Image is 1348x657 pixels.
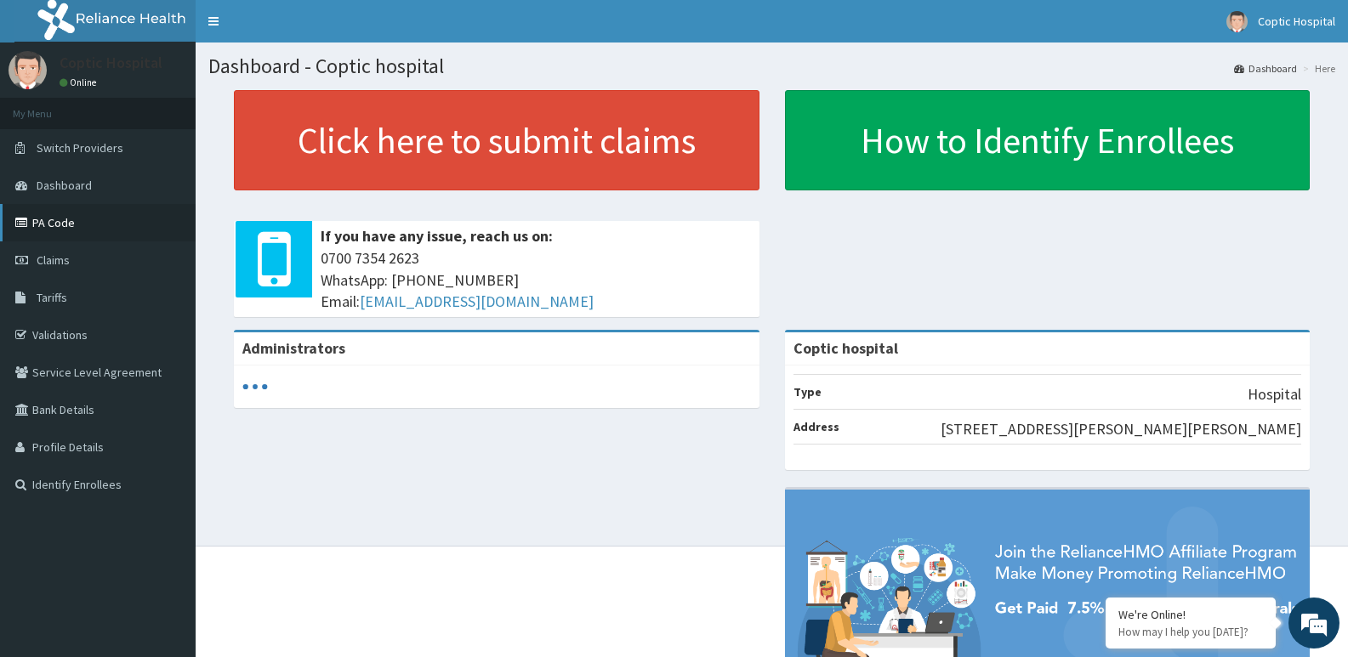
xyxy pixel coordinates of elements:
span: Switch Providers [37,140,123,156]
a: Click here to submit claims [234,90,759,190]
p: Hospital [1248,383,1301,405]
span: 0700 7354 2623 WhatsApp: [PHONE_NUMBER] Email: [321,247,751,313]
div: We're Online! [1118,607,1263,622]
img: User Image [9,51,47,89]
span: Claims [37,252,70,268]
p: [STREET_ADDRESS][PERSON_NAME][PERSON_NAME] [941,418,1301,440]
svg: audio-loading [242,374,268,399]
a: How to Identify Enrollees [785,90,1311,190]
b: Address [793,419,839,434]
b: Type [793,384,822,399]
b: If you have any issue, reach us on: [321,226,553,246]
span: Tariffs [37,290,67,305]
a: Online [60,76,100,88]
p: How may I help you today? [1118,625,1263,639]
img: User Image [1226,11,1248,32]
h1: Dashboard - Coptic hospital [208,55,1335,77]
span: Dashboard [37,178,92,193]
a: [EMAIL_ADDRESS][DOMAIN_NAME] [360,292,594,311]
strong: Coptic hospital [793,338,898,358]
span: Coptic Hospital [1258,14,1335,29]
b: Administrators [242,338,345,358]
p: Coptic Hospital [60,55,162,71]
a: Dashboard [1234,61,1297,76]
li: Here [1299,61,1335,76]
